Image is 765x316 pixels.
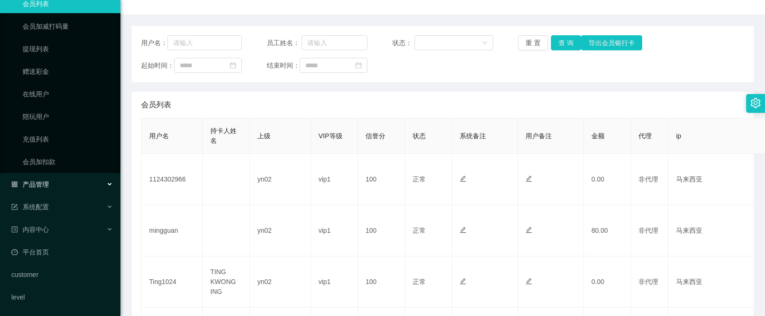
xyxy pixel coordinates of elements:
i: 图标: calendar [355,62,362,69]
td: 100 [358,205,405,256]
button: 导出会员银行卡 [581,35,642,50]
span: 起始时间： [141,61,174,71]
span: 金额 [591,132,605,140]
span: 用户名 [149,132,169,140]
a: 会员加减打码量 [23,17,113,36]
td: yn02 [250,256,311,308]
span: 代理 [638,132,652,140]
span: 正常 [413,175,426,183]
span: 会员列表 [141,99,171,111]
a: 会员加扣款 [23,152,113,171]
i: 图标: form [11,204,18,210]
td: 0.00 [584,154,631,205]
i: 图标: calendar [230,62,236,69]
i: 图标: edit [526,175,532,182]
a: 在线用户 [23,85,113,103]
span: 状态 [413,132,426,140]
td: mingguan [142,205,203,256]
span: 用户名： [141,38,167,48]
a: customer [11,265,113,284]
span: 非代理 [638,227,658,234]
span: 正常 [413,278,426,285]
button: 查 询 [551,35,581,50]
i: 图标: edit [460,278,466,284]
span: 正常 [413,227,426,234]
td: yn02 [250,205,311,256]
span: 信誉分 [366,132,385,140]
td: Ting1024 [142,256,203,308]
td: 100 [358,154,405,205]
a: 赠送彩金 [23,62,113,81]
i: 图标: profile [11,226,18,233]
span: 上级 [257,132,271,140]
span: ip [676,132,681,140]
button: 重 置 [518,35,548,50]
span: 状态： [392,38,414,48]
i: 图标: edit [460,227,466,233]
input: 请输入 [302,35,367,50]
span: 用户备注 [526,132,552,140]
span: 内容中心 [11,226,49,233]
i: 图标: down [482,40,487,47]
span: 系统配置 [11,203,49,211]
a: 提现列表 [23,39,113,58]
a: 陪玩用户 [23,107,113,126]
td: vip1 [311,256,358,308]
td: vip1 [311,154,358,205]
a: 充值列表 [23,130,113,149]
span: 员工姓名： [267,38,302,48]
i: 图标: edit [526,278,532,284]
span: 结束时间： [267,61,300,71]
td: 1124302966 [142,154,203,205]
input: 请输入 [167,35,241,50]
span: 产品管理 [11,181,49,188]
td: yn02 [250,154,311,205]
i: 图标: edit [460,175,466,182]
span: 系统备注 [460,132,486,140]
td: 80.00 [584,205,631,256]
span: VIP等级 [319,132,343,140]
span: 非代理 [638,175,658,183]
i: 图标: edit [526,227,532,233]
i: 图标: appstore-o [11,181,18,188]
a: level [11,288,113,307]
td: vip1 [311,205,358,256]
i: 图标: setting [750,98,761,108]
span: 非代理 [638,278,658,285]
a: 图标: dashboard平台首页 [11,243,113,261]
span: 持卡人姓名 [210,127,237,144]
td: TING KWONG ING [203,256,250,308]
td: 0.00 [584,256,631,308]
td: 100 [358,256,405,308]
